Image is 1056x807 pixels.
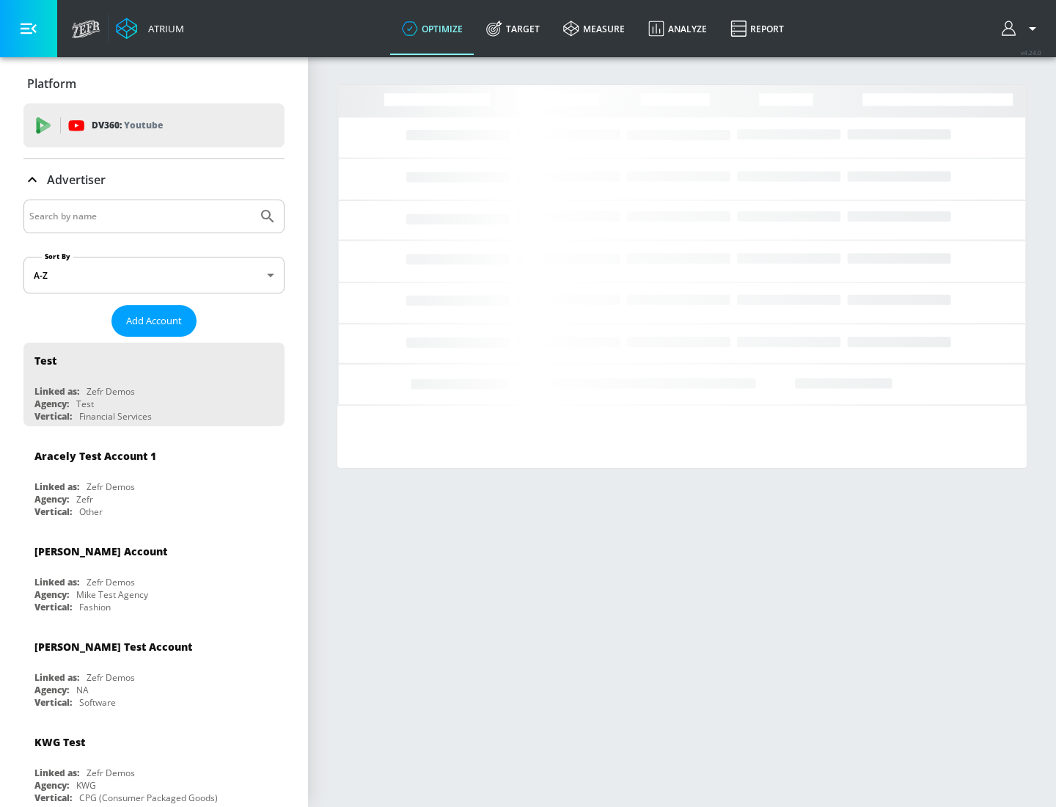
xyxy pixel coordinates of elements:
[92,117,163,134] p: DV360:
[124,117,163,133] p: Youtube
[76,779,96,792] div: KWG
[34,671,79,684] div: Linked as:
[79,601,111,613] div: Fashion
[34,684,69,696] div: Agency:
[34,767,79,779] div: Linked as:
[34,576,79,588] div: Linked as:
[390,2,474,55] a: optimize
[79,696,116,709] div: Software
[23,159,285,200] div: Advertiser
[23,63,285,104] div: Platform
[111,305,197,337] button: Add Account
[79,792,218,804] div: CPG (Consumer Packaged Goods)
[23,257,285,293] div: A-Z
[79,410,152,423] div: Financial Services
[34,449,156,463] div: Aracely Test Account 1
[23,533,285,617] div: [PERSON_NAME] AccountLinked as:Zefr DemosAgency:Mike Test AgencyVertical:Fashion
[23,343,285,426] div: TestLinked as:Zefr DemosAgency:TestVertical:Financial Services
[34,354,56,368] div: Test
[34,505,72,518] div: Vertical:
[76,493,93,505] div: Zefr
[87,671,135,684] div: Zefr Demos
[116,18,184,40] a: Atrium
[34,385,79,398] div: Linked as:
[34,601,72,613] div: Vertical:
[34,588,69,601] div: Agency:
[23,438,285,522] div: Aracely Test Account 1Linked as:Zefr DemosAgency:ZefrVertical:Other
[34,410,72,423] div: Vertical:
[34,696,72,709] div: Vertical:
[47,172,106,188] p: Advertiser
[34,481,79,493] div: Linked as:
[23,629,285,712] div: [PERSON_NAME] Test AccountLinked as:Zefr DemosAgency:NAVertical:Software
[42,252,73,261] label: Sort By
[34,735,85,749] div: KWG Test
[87,481,135,493] div: Zefr Demos
[87,385,135,398] div: Zefr Demos
[637,2,719,55] a: Analyze
[76,684,89,696] div: NA
[76,398,94,410] div: Test
[87,767,135,779] div: Zefr Demos
[126,313,182,329] span: Add Account
[34,398,69,410] div: Agency:
[23,103,285,147] div: DV360: Youtube
[29,207,252,226] input: Search by name
[87,576,135,588] div: Zefr Demos
[551,2,637,55] a: measure
[142,22,184,35] div: Atrium
[34,493,69,505] div: Agency:
[34,779,69,792] div: Agency:
[1021,48,1041,56] span: v 4.24.0
[719,2,796,55] a: Report
[34,792,72,804] div: Vertical:
[27,76,76,92] p: Platform
[79,505,103,518] div: Other
[34,544,167,558] div: [PERSON_NAME] Account
[474,2,551,55] a: Target
[76,588,148,601] div: Mike Test Agency
[34,640,192,654] div: [PERSON_NAME] Test Account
